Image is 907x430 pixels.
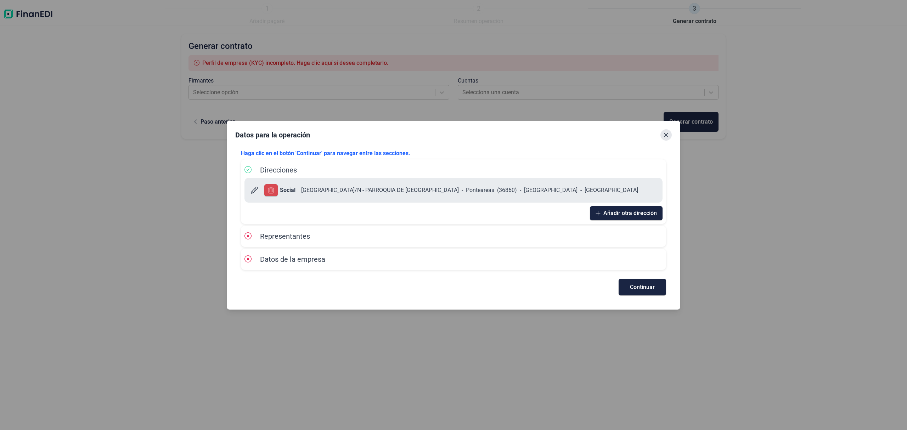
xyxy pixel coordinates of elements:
[660,129,672,141] button: Close
[580,186,582,194] span: -
[585,186,638,194] span: [GEOGRAPHIC_DATA]
[497,186,517,194] span: ( 36860 )
[590,206,663,220] button: Añadir otra dirección
[466,186,494,194] span: Ponteareas
[462,186,463,194] span: -
[280,187,295,193] b: Social
[603,210,657,216] span: Añadir otra dirección
[524,186,578,194] span: [GEOGRAPHIC_DATA]
[301,186,459,194] span: [GEOGRAPHIC_DATA]/N - PARROQUIA DE [GEOGRAPHIC_DATA]
[630,284,655,290] span: Continuar
[260,232,310,241] span: Representantes
[260,166,297,174] span: Direcciones
[520,186,521,194] span: -
[619,279,666,295] button: Continuar
[241,149,666,158] p: Haga clic en el botón 'Continuar' para navegar entre las secciones.
[235,130,310,140] div: Datos para la operación
[260,255,325,264] span: Datos de la empresa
